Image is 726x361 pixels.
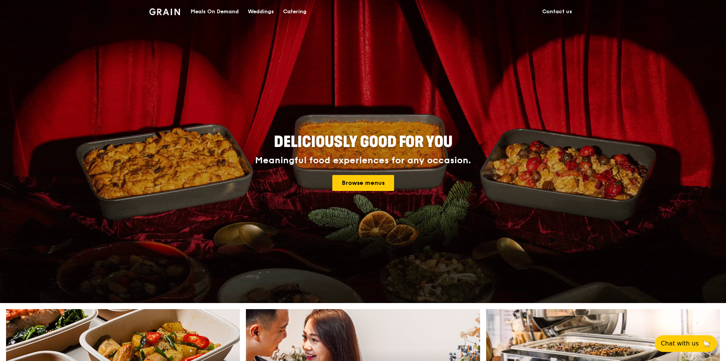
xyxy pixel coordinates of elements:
[248,0,274,23] div: Weddings
[227,155,499,166] div: Meaningful food experiences for any occasion.
[243,0,279,23] a: Weddings
[274,133,452,151] span: Deliciously good for you
[655,335,717,352] button: Chat with us🦙
[191,0,239,23] div: Meals On Demand
[661,339,699,348] span: Chat with us
[538,0,577,23] a: Contact us
[283,0,307,23] div: Catering
[279,0,311,23] a: Catering
[702,339,711,348] span: 🦙
[149,8,180,15] img: Grain
[332,175,394,191] a: Browse menus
